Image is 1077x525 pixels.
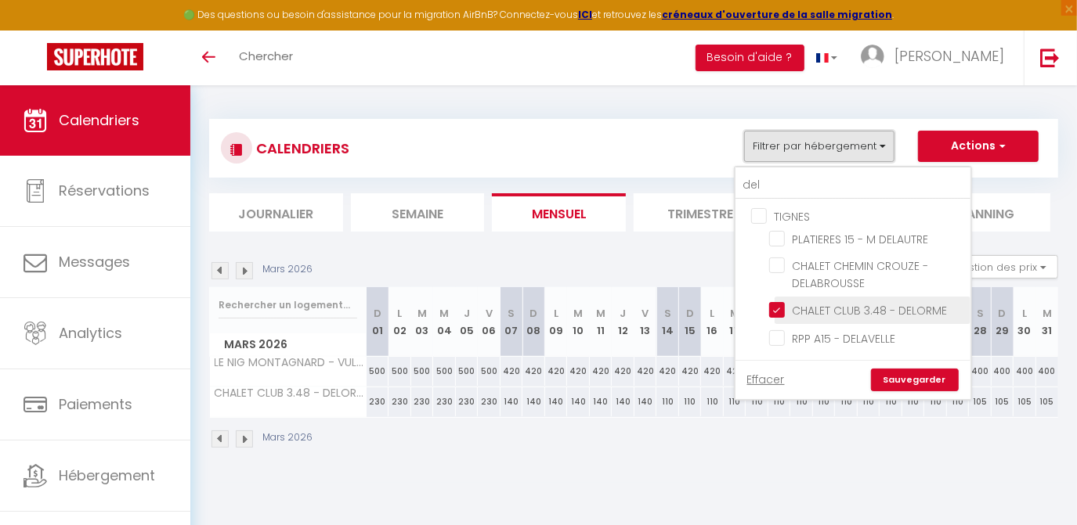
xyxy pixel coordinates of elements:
[662,8,892,21] a: créneaux d'ouverture de la salle migration
[545,287,568,357] th: 09
[596,306,605,321] abbr: M
[492,193,626,232] li: Mensuel
[501,287,523,357] th: 07
[59,252,130,271] span: Messages
[501,357,523,386] div: 420
[642,306,649,321] abbr: V
[793,331,896,347] span: RPP A15 - DELAVELLE
[456,287,479,357] th: 05
[1036,357,1059,386] div: 400
[858,387,880,416] div: 110
[567,287,590,357] th: 10
[916,193,1050,232] li: Planning
[620,306,626,321] abbr: J
[999,306,1007,321] abbr: D
[522,357,545,386] div: 420
[634,357,657,386] div: 420
[433,387,456,416] div: 230
[701,287,724,357] th: 16
[679,287,702,357] th: 15
[790,387,813,416] div: 110
[969,387,992,416] div: 105
[871,369,959,392] a: Sauvegarder
[59,110,139,130] span: Calendriers
[664,306,671,321] abbr: S
[262,262,313,277] p: Mars 2026
[590,287,613,357] th: 11
[747,371,785,388] a: Effacer
[545,357,568,386] div: 420
[941,255,1058,279] button: Gestion des prix
[433,357,456,386] div: 500
[634,387,657,416] div: 140
[924,387,947,416] div: 110
[1022,306,1027,321] abbr: L
[656,287,679,357] th: 14
[849,31,1024,85] a: ... [PERSON_NAME]
[13,6,60,53] button: Ouvrir le widget de chat LiveChat
[1043,306,1052,321] abbr: M
[634,287,657,357] th: 13
[686,306,694,321] abbr: D
[411,287,434,357] th: 03
[417,306,427,321] abbr: M
[219,291,357,319] input: Rechercher un logement...
[59,181,150,200] span: Réservations
[501,387,523,416] div: 140
[679,387,702,416] div: 110
[567,357,590,386] div: 420
[902,387,925,416] div: 110
[724,357,746,386] div: 420
[367,287,389,357] th: 01
[679,357,702,386] div: 420
[656,387,679,416] div: 110
[522,287,545,357] th: 08
[508,306,515,321] abbr: S
[59,466,155,485] span: Hébergement
[456,357,479,386] div: 500
[969,357,992,386] div: 400
[464,306,470,321] abbr: J
[529,306,537,321] abbr: D
[397,306,402,321] abbr: L
[59,394,132,414] span: Paiements
[478,387,501,416] div: 230
[478,357,501,386] div: 500
[1014,387,1036,416] div: 105
[59,323,122,343] span: Analytics
[578,8,592,21] a: ICI
[227,31,305,85] a: Chercher
[730,306,739,321] abbr: M
[724,387,746,416] div: 110
[710,306,714,321] abbr: L
[992,387,1014,416] div: 105
[793,258,929,291] span: CHALET CHEMIN CROUZE - DELABROUSSE
[554,306,558,321] abbr: L
[735,171,970,200] input: Rechercher un logement...
[746,387,768,416] div: 110
[252,131,349,166] h3: CALENDRIERS
[209,193,343,232] li: Journalier
[567,387,590,416] div: 140
[573,306,583,321] abbr: M
[456,387,479,416] div: 230
[1036,387,1059,416] div: 105
[918,131,1039,162] button: Actions
[1010,455,1065,513] iframe: Chat
[835,387,858,416] div: 110
[768,387,791,416] div: 110
[724,287,746,357] th: 17
[1014,357,1036,386] div: 400
[1014,287,1036,357] th: 30
[969,287,992,357] th: 28
[701,357,724,386] div: 420
[880,387,902,416] div: 110
[478,287,501,357] th: 06
[1036,287,1059,357] th: 31
[411,357,434,386] div: 500
[590,357,613,386] div: 420
[212,387,369,399] span: CHALET CLUB 3.48 - DELORME
[1040,48,1060,67] img: logout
